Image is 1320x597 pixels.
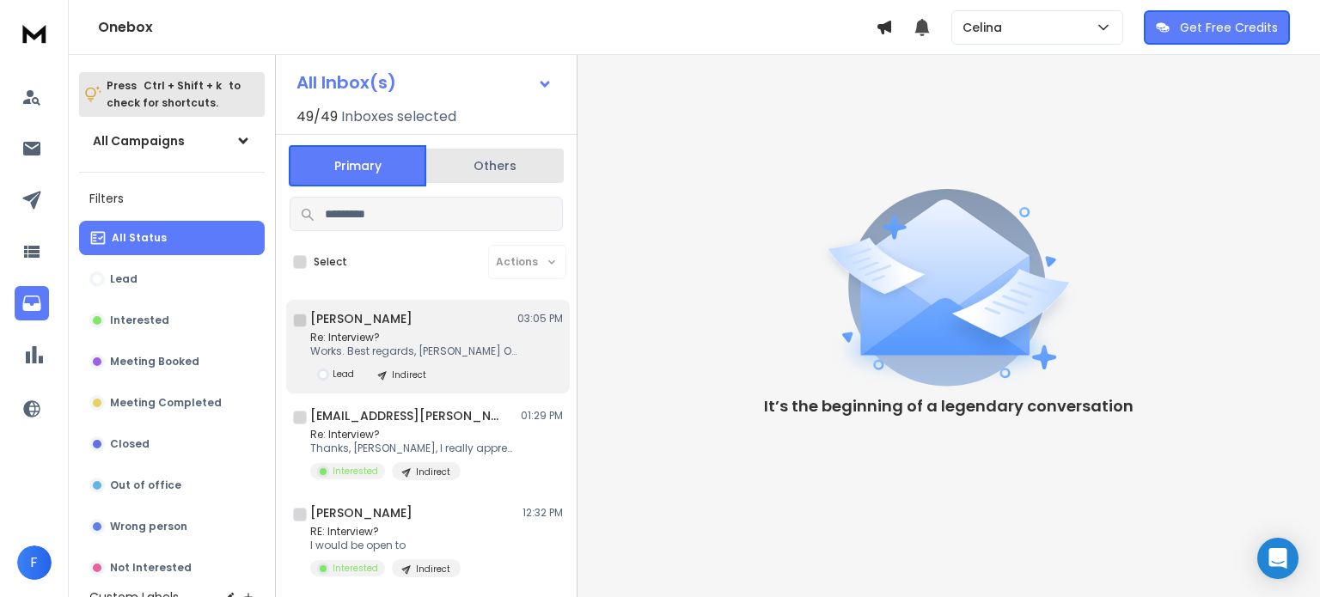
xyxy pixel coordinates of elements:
[522,506,563,520] p: 12:32 PM
[1144,10,1290,45] button: Get Free Credits
[79,509,265,544] button: Wrong person
[79,551,265,585] button: Not Interested
[392,369,426,381] p: Indirect
[17,17,52,49] img: logo
[93,132,185,149] h1: All Campaigns
[426,147,564,185] button: Others
[296,107,338,127] span: 49 / 49
[107,77,241,112] p: Press to check for shortcuts.
[110,272,137,286] p: Lead
[310,331,516,344] p: Re: Interview?
[314,255,347,269] label: Select
[79,186,265,210] h3: Filters
[310,310,412,327] h1: [PERSON_NAME]
[333,368,354,381] p: Lead
[17,545,52,580] button: F
[310,428,516,442] p: Re: Interview?
[79,427,265,461] button: Closed
[79,344,265,379] button: Meeting Booked
[283,65,566,100] button: All Inbox(s)
[79,386,265,420] button: Meeting Completed
[289,145,426,186] button: Primary
[517,312,563,326] p: 03:05 PM
[79,221,265,255] button: All Status
[110,355,199,369] p: Meeting Booked
[333,562,378,575] p: Interested
[341,107,456,127] h3: Inboxes selected
[98,17,876,38] h1: Onebox
[310,344,516,358] p: Works. Best regards, [PERSON_NAME] On
[310,525,461,539] p: RE: Interview?
[1180,19,1278,36] p: Get Free Credits
[79,303,265,338] button: Interested
[310,539,461,552] p: I would be open to
[962,19,1009,36] p: Celina
[79,124,265,158] button: All Campaigns
[1257,538,1299,579] div: Open Intercom Messenger
[110,561,192,575] p: Not Interested
[521,409,563,423] p: 01:29 PM
[764,394,1134,418] p: It’s the beginning of a legendary conversation
[79,262,265,296] button: Lead
[310,504,412,521] h1: [PERSON_NAME]
[310,407,499,424] h1: [EMAIL_ADDRESS][PERSON_NAME][DOMAIN_NAME]
[112,231,167,245] p: All Status
[333,465,378,478] p: Interested
[79,468,265,503] button: Out of office
[310,442,516,455] p: Thanks, [PERSON_NAME], I really appreciate
[141,76,224,95] span: Ctrl + Shift + k
[416,466,450,478] p: Indirect
[110,314,169,327] p: Interested
[110,520,187,533] p: Wrong person
[416,563,450,576] p: Indirect
[296,74,396,91] h1: All Inbox(s)
[110,478,181,492] p: Out of office
[110,437,150,451] p: Closed
[110,396,222,410] p: Meeting Completed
